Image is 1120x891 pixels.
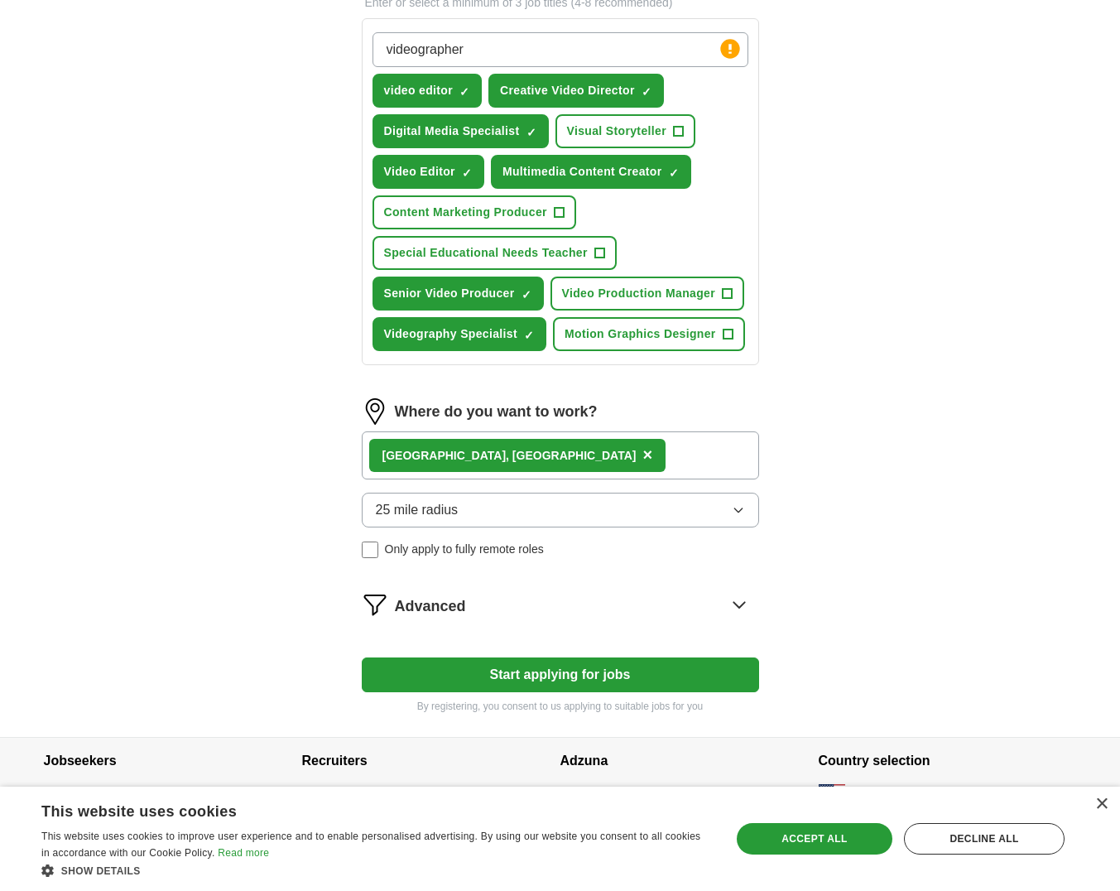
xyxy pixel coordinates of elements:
[218,847,269,859] a: Read more, opens a new window
[373,236,617,270] button: Special Educational Needs Teacher
[61,865,141,877] span: Show details
[669,166,679,180] span: ✓
[502,163,662,181] span: Multimedia Content Creator
[642,443,652,468] button: ×
[41,797,669,821] div: This website uses cookies
[819,738,1077,784] h4: Country selection
[553,317,745,351] button: Motion Graphics Designer
[488,74,664,108] button: Creative Video Director✓
[395,401,598,423] label: Where do you want to work?
[362,398,388,425] img: location.png
[373,74,483,108] button: video editor✓
[524,329,534,342] span: ✓
[44,786,107,799] a: Browse jobs
[362,493,759,527] button: 25 mile radius
[385,541,544,558] span: Only apply to fully remote roles
[978,786,1017,803] button: change
[462,166,472,180] span: ✓
[362,591,388,618] img: filter
[384,285,515,302] span: Senior Video Producer
[373,317,547,351] button: Videography Specialist✓
[384,123,520,140] span: Digital Media Specialist
[491,155,691,189] button: Multimedia Content Creator✓
[373,32,748,67] input: Type a job title and press enter
[1095,798,1108,811] div: Close
[376,500,459,520] span: 25 mile radius
[737,823,892,855] div: Accept all
[373,155,484,189] button: Video Editor✓
[567,123,666,140] span: Visual Storyteller
[560,786,591,799] a: About
[395,595,466,618] span: Advanced
[384,82,454,99] span: video editor
[562,285,716,302] span: Video Production Manager
[522,288,531,301] span: ✓
[384,244,588,262] span: Special Educational Needs Teacher
[904,823,1065,855] div: Decline all
[642,445,652,464] span: ×
[373,277,544,311] button: Senior Video Producer✓
[384,325,518,343] span: Videography Specialist
[642,85,651,99] span: ✓
[362,699,759,714] p: By registering, you consent to us applying to suitable jobs for you
[852,786,973,803] span: [GEOGRAPHIC_DATA]
[41,831,700,859] span: This website uses cookies to improve user experience and to enable personalised advertising. By u...
[362,657,759,692] button: Start applying for jobs
[41,862,710,879] div: Show details
[384,163,455,181] span: Video Editor
[500,82,635,99] span: Creative Video Director
[526,126,536,139] span: ✓
[384,204,547,221] span: Content Marketing Producer
[373,114,549,148] button: Digital Media Specialist✓
[555,114,695,148] button: Visual Storyteller
[382,447,637,465] div: , [GEOGRAPHIC_DATA]
[373,195,576,229] button: Content Marketing Producer
[382,449,507,462] strong: [GEOGRAPHIC_DATA]
[819,784,845,804] img: US flag
[565,325,716,343] span: Motion Graphics Designer
[362,542,378,558] input: Only apply to fully remote roles
[302,786,353,799] a: Post a job
[459,85,469,99] span: ✓
[550,277,745,311] button: Video Production Manager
